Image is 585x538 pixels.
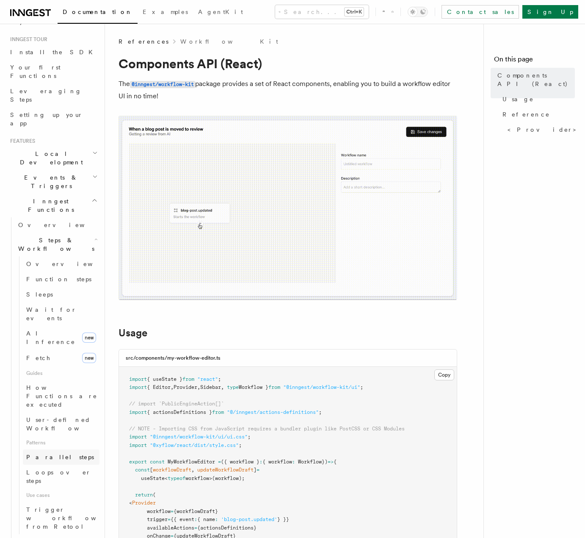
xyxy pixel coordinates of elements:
[239,442,242,448] span: ;
[135,467,150,473] span: const
[119,37,168,46] span: References
[26,276,91,283] span: Function steps
[63,8,132,15] span: Documentation
[7,44,99,60] a: Install the SDK
[129,376,147,382] span: import
[168,459,215,465] span: MyWorkflowEditor
[185,475,245,481] span: workflow>(workflow);
[7,146,99,170] button: Local Development
[119,327,147,339] a: Usage
[171,516,194,522] span: {{ event
[147,525,194,531] span: availableActions
[23,449,99,465] a: Parallel steps
[277,516,289,522] span: } }}
[23,436,99,449] span: Patterns
[141,475,165,481] span: useState
[82,333,96,343] span: new
[129,384,147,390] span: import
[7,194,99,217] button: Inngest Functions
[147,376,182,382] span: { useState }
[153,467,191,473] span: workflowDraft
[23,326,99,349] a: AI Inferencenew
[129,442,147,448] span: import
[82,353,96,363] span: new
[259,459,262,465] span: :
[499,107,575,122] a: Reference
[129,426,405,432] span: // NOTE - Importing CSS from JavaScript requires a bundler plugin like PostCSS or CSS Modules
[200,384,221,390] span: Sidebar
[197,467,254,473] span: updateWorkflowDraft
[221,516,277,522] span: 'blog-post.updated'
[15,217,99,233] a: Overview
[147,409,212,415] span: { actionsDefinitions }
[26,506,119,530] span: Trigger workflows from Retool
[23,272,99,287] a: Function steps
[26,291,53,298] span: Sleeps
[119,78,457,102] p: The package provides a set of React components, enabling you to build a workflow editor UI in no ...
[197,516,215,522] span: { name
[130,81,195,88] code: @inngest/workflow-kit
[26,330,75,345] span: AI Inference
[23,488,99,502] span: Use cases
[150,459,165,465] span: const
[171,508,174,514] span: =
[502,95,534,103] span: Usage
[180,37,278,46] a: Workflow Kit
[504,122,575,137] a: <Provider>
[23,287,99,302] a: Sleeps
[132,500,156,506] span: Provider
[26,469,91,484] span: Loops over steps
[15,236,94,253] span: Steps & Workflows
[194,525,197,531] span: =
[147,516,168,522] span: trigger
[168,516,171,522] span: =
[23,412,99,436] a: User-defined Workflows
[254,467,257,473] span: ]
[7,83,99,107] a: Leveraging Steps
[129,401,224,407] span: // import `PublicEngineAction[]`
[150,434,248,440] span: "@inngest/workflow-kit/ui/ui.css"
[494,68,575,92] a: Components API (React)
[129,459,147,465] span: export
[174,384,197,390] span: Provider
[193,3,248,23] a: AgentKit
[7,60,99,83] a: Your first Functions
[360,384,363,390] span: ;
[275,5,369,19] button: Search...Ctrl+K
[147,508,171,514] span: workflow
[283,384,360,390] span: "@inngest/workflow-kit/ui"
[23,349,99,366] a: Fetchnew
[221,459,259,465] span: ({ workflow }
[10,49,98,55] span: Install the SDK
[268,384,280,390] span: from
[345,8,364,16] kbd: Ctrl+K
[197,384,200,390] span: ,
[257,467,259,473] span: =
[197,525,257,531] span: {actionsDefinitions}
[23,380,99,412] a: How Functions are executed
[7,107,99,131] a: Setting up your app
[218,459,221,465] span: =
[26,261,113,267] span: Overview
[215,516,218,522] span: :
[197,376,218,382] span: "react"
[502,110,550,119] span: Reference
[522,5,578,19] a: Sign Up
[165,475,168,481] span: <
[218,376,221,382] span: ;
[334,459,337,465] span: {
[174,508,218,514] span: {workflowDraft}
[23,256,99,272] a: Overview
[494,54,575,68] h4: On this page
[319,409,322,415] span: ;
[221,384,224,390] span: ,
[129,409,147,415] span: import
[248,434,251,440] span: ;
[298,459,322,465] span: Workflow
[15,233,99,256] button: Steps & Workflows
[194,516,197,522] span: :
[23,465,99,488] a: Loops over steps
[18,222,105,228] span: Overview
[26,384,97,408] span: How Functions are executed
[171,384,174,390] span: ,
